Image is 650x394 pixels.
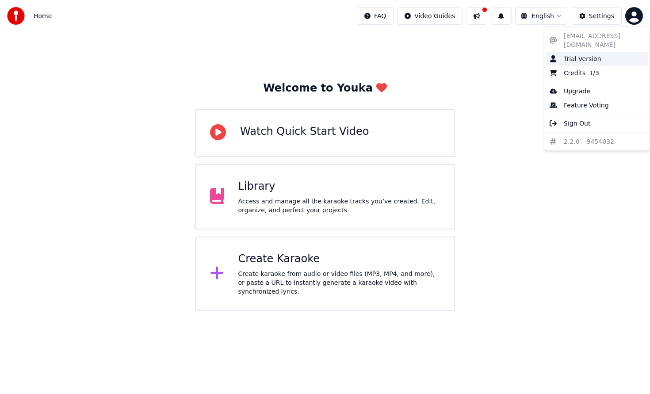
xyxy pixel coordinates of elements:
[564,101,609,110] span: Feature Voting
[589,69,599,77] span: 1 / 3
[546,84,648,98] div: Upgrade
[564,119,590,128] span: Sign Out
[564,55,601,62] span: Trial Version
[564,69,599,77] div: Credits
